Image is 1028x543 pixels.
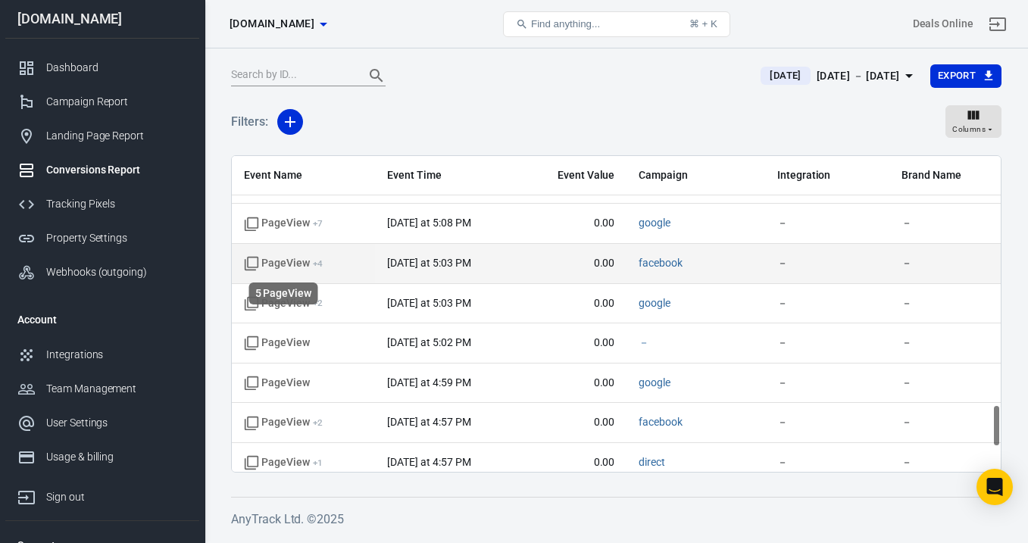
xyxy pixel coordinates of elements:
a: google [639,217,670,229]
span: － [901,216,989,231]
div: Sign out [46,489,187,505]
div: Integrations [46,347,187,363]
h6: AnyTrack Ltd. © 2025 [231,510,1001,529]
a: Campaign Report [5,85,199,119]
li: Account [5,301,199,338]
span: 0.00 [530,256,614,271]
sup: + 4 [313,258,323,269]
a: Landing Page Report [5,119,199,153]
div: Conversions Report [46,162,187,178]
span: PageView [244,256,323,271]
div: ⌘ + K [689,18,717,30]
span: Integration [777,168,877,183]
div: [DOMAIN_NAME] [5,12,199,26]
span: google [639,376,670,391]
div: Tracking Pixels [46,196,187,212]
span: Find anything... [531,18,600,30]
button: Search [358,58,395,94]
span: － [777,376,877,391]
sup: + 1 [313,457,323,468]
a: Integrations [5,338,199,372]
span: － [777,415,877,430]
span: － [777,296,877,311]
div: Dashboard [46,60,187,76]
span: － [901,415,989,430]
span: PageView [244,455,323,470]
time: 2025-09-02T17:02:08-07:00 [387,336,470,348]
button: Find anything...⌘ + K [503,11,730,37]
div: Team Management [46,381,187,397]
span: Standard event name [244,376,310,391]
a: Conversions Report [5,153,199,187]
span: google [639,216,670,231]
span: 0.00 [530,415,614,430]
span: Standard event name [244,335,310,351]
span: － [777,256,877,271]
div: Webhooks (outgoing) [46,264,187,280]
span: － [901,335,989,351]
a: Team Management [5,372,199,406]
div: User Settings [46,415,187,431]
span: facebook [639,256,683,271]
button: Columns [945,105,1001,139]
a: Webhooks (outgoing) [5,255,199,289]
a: google [639,376,670,389]
span: Event Name [244,168,363,183]
a: Sign out [980,6,1016,42]
sup: + 7 [313,218,323,229]
span: 0.00 [530,335,614,351]
time: 2025-09-02T17:08:01-07:00 [387,217,470,229]
time: 2025-09-02T16:57:09-07:00 [387,456,470,468]
span: google [639,296,670,311]
span: Campaign [639,168,752,183]
button: [DOMAIN_NAME] [223,10,333,38]
time: 2025-09-02T17:03:00-07:00 [387,297,470,309]
sup: + 2 [313,298,323,308]
sup: + 2 [313,417,323,428]
span: － [777,455,877,470]
span: PageView [244,296,323,311]
a: Dashboard [5,51,199,85]
a: Tracking Pixels [5,187,199,221]
span: Columns [952,123,986,136]
span: [DATE] [764,68,807,83]
div: Open Intercom Messenger [976,469,1013,505]
span: PageView [244,415,323,430]
span: － [639,335,649,351]
span: facebook [639,415,683,430]
div: scrollable content [232,156,1001,472]
a: User Settings [5,406,199,440]
a: Usage & billing [5,440,199,474]
div: Campaign Report [46,94,187,110]
span: － [901,455,989,470]
time: 2025-09-02T16:59:42-07:00 [387,376,470,389]
span: － [901,296,989,311]
a: facebook [639,257,683,269]
span: Event Time [387,168,506,183]
a: google [639,297,670,309]
time: 2025-09-02T16:57:11-07:00 [387,416,470,428]
span: PageView [244,216,323,231]
span: － [777,216,877,231]
a: － [639,336,649,348]
div: Property Settings [46,230,187,246]
time: 2025-09-02T17:03:23-07:00 [387,257,470,269]
span: Brand Name [901,168,989,183]
span: － [777,335,877,351]
span: 0.00 [530,455,614,470]
span: 0.00 [530,216,614,231]
li: 5 PageView [255,286,312,301]
span: the420crew.com [230,14,314,33]
span: 0.00 [530,296,614,311]
a: facebook [639,416,683,428]
input: Search by ID... [231,66,352,86]
div: [DATE] － [DATE] [817,67,900,86]
div: Landing Page Report [46,128,187,144]
a: Sign out [5,474,199,514]
h5: Filters: [231,98,268,146]
div: Usage & billing [46,449,187,465]
a: direct [639,456,665,468]
span: 0.00 [530,376,614,391]
span: Event Value [530,168,614,183]
span: － [901,376,989,391]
